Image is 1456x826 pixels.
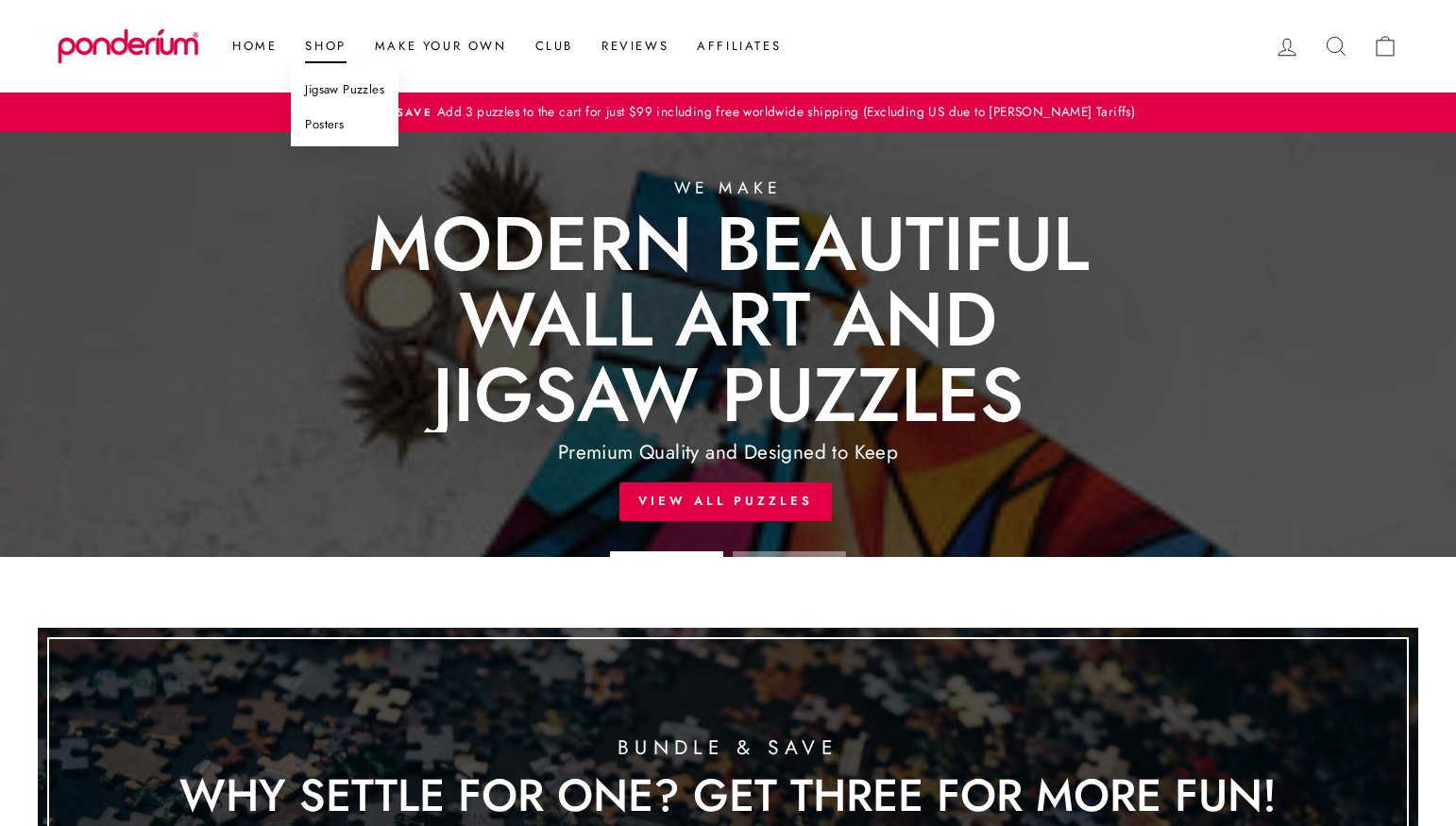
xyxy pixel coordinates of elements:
[432,102,1135,121] span: Add 3 puzzles to the cart for just $99 including free worldwide shipping (Excluding US due to [PE...
[291,29,360,63] a: Shop
[291,73,398,108] a: Jigsaw Puzzles
[368,206,1089,432] div: Modern Beautiful Wall art and Jigsaw Puzzles
[291,108,398,143] a: Posters
[610,551,723,557] li: Page dot 1
[218,29,291,63] a: Home
[179,771,1277,820] div: Why Settle for One? Get Three for More Fun!
[619,482,831,520] a: View All Puzzles
[58,28,199,64] img: Ponderium
[521,29,587,63] a: Club
[179,736,1277,760] div: Bundle & Save
[587,29,683,63] a: Reviews
[558,437,898,468] div: Premium Quality and Designed to Keep
[674,175,783,201] div: We make
[361,29,521,63] a: Make Your Own
[733,551,846,557] li: Page dot 2
[683,29,795,63] a: Affiliates
[209,29,795,63] ul: Primary
[62,102,1394,123] a: Bundle & SaveAdd 3 puzzles to the cart for just $99 including free worldwide shipping (Excluding ...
